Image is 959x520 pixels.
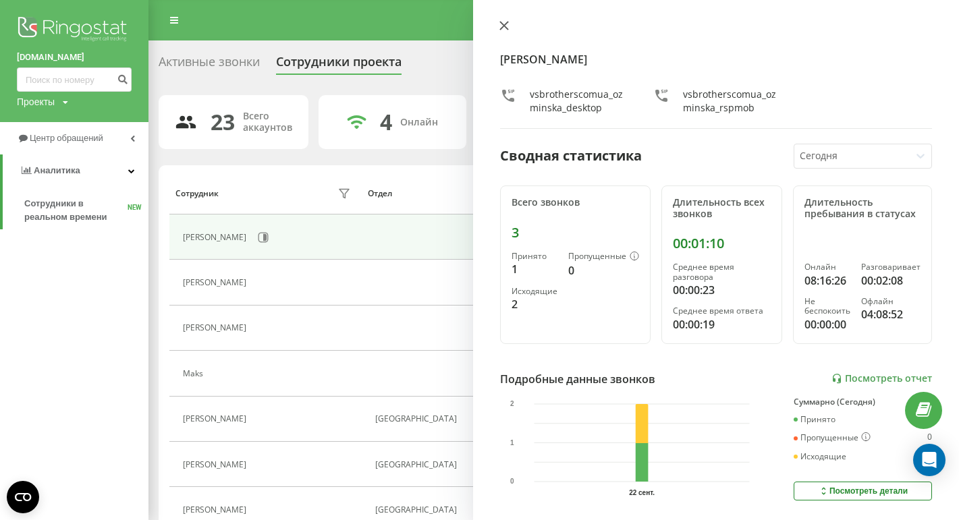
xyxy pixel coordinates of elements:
div: Активные звонки [159,55,260,76]
div: Всего аккаунтов [243,111,292,134]
div: Принято [794,415,835,424]
div: Сотрудник [175,189,219,198]
div: [GEOGRAPHIC_DATA] [375,414,499,424]
div: Maks [183,369,207,378]
div: [PERSON_NAME] [183,323,250,333]
div: vsbrotherscomua_ozminska_rspmob [683,88,779,115]
div: Сводная статистика [500,146,642,166]
div: Не беспокоить [804,297,850,316]
div: 08:16:26 [804,272,850,289]
div: Разговаривает [861,262,921,272]
div: Суммарно (Сегодня) [794,397,932,407]
div: 00:00:00 [804,316,850,333]
div: 3 [512,225,639,241]
span: Аналитика [34,165,80,175]
div: Среднее время разговора [673,262,771,282]
div: [PERSON_NAME] [183,233,250,242]
div: 2 [512,296,557,312]
a: Посмотреть отчет [831,373,932,384]
text: 22 сент. [629,489,655,496]
div: 0 [568,262,639,279]
div: 00:00:19 [673,316,771,333]
div: Длительность пребывания в статусах [804,197,921,220]
div: 1 [512,261,557,277]
a: Аналитика [3,154,148,187]
div: [GEOGRAPHIC_DATA] [375,505,499,515]
div: [PERSON_NAME] [183,414,250,424]
button: Посмотреть детали [794,482,932,500]
div: Исходящие [512,287,557,296]
div: Проекты [17,95,55,109]
div: [GEOGRAPHIC_DATA] [375,460,499,469]
div: Офлайн [861,297,921,306]
text: 0 [510,478,514,485]
div: Сотрудники проекта [276,55,402,76]
div: 4 [380,109,392,135]
input: Поиск по номеру [17,67,132,92]
div: Онлайн [804,262,850,272]
a: [DOMAIN_NAME] [17,51,132,64]
span: Центр обращений [30,133,103,143]
div: Длительность всех звонков [673,197,771,220]
div: Исходящие [794,452,846,461]
div: Среднее время ответа [673,306,771,316]
div: Посмотреть детали [818,486,908,496]
div: 00:01:10 [673,235,771,252]
div: vsbrotherscomua_ozminska_desktop [530,88,626,115]
div: [PERSON_NAME] [183,505,250,515]
div: Open Intercom Messenger [913,444,946,476]
div: Всего звонков [512,197,639,208]
div: Пропущенные [794,432,871,443]
div: 00:00:23 [673,282,771,298]
img: Ringostat logo [17,13,132,47]
div: 0 [927,432,932,443]
a: Сотрудники в реальном времениNEW [24,192,148,229]
div: 04:08:52 [861,306,921,322]
button: Open CMP widget [7,481,39,513]
div: Онлайн [400,117,438,128]
h4: [PERSON_NAME] [500,51,932,67]
div: [PERSON_NAME] [183,278,250,287]
div: Отдел [368,189,392,198]
text: 1 [510,438,514,446]
div: [PERSON_NAME] [183,460,250,469]
div: 00:02:08 [861,272,921,289]
div: Принято [512,252,557,261]
div: Подробные данные звонков [500,371,655,387]
div: Пропущенные [568,252,639,262]
div: 23 [211,109,235,135]
text: 2 [510,400,514,407]
span: Сотрудники в реальном времени [24,197,128,224]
